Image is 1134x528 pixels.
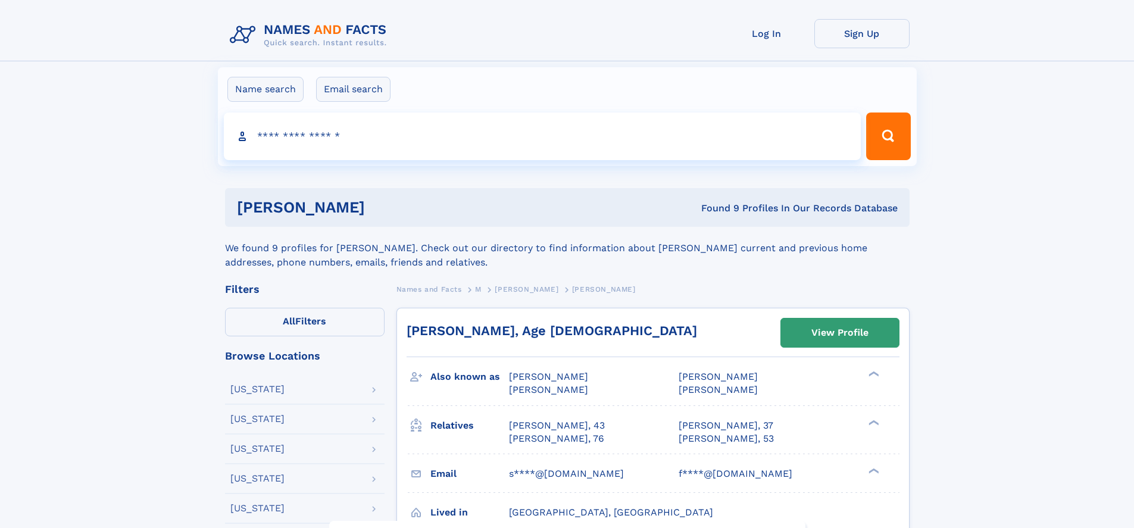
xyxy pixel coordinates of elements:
[679,384,758,395] span: [PERSON_NAME]
[719,19,814,48] a: Log In
[509,507,713,518] span: [GEOGRAPHIC_DATA], [GEOGRAPHIC_DATA]
[230,474,285,483] div: [US_STATE]
[230,504,285,513] div: [US_STATE]
[430,502,509,523] h3: Lived in
[509,432,604,445] a: [PERSON_NAME], 76
[225,351,385,361] div: Browse Locations
[430,464,509,484] h3: Email
[495,282,558,296] a: [PERSON_NAME]
[224,113,861,160] input: search input
[230,414,285,424] div: [US_STATE]
[430,367,509,387] h3: Also known as
[866,418,880,426] div: ❯
[533,202,898,215] div: Found 9 Profiles In Our Records Database
[679,432,774,445] a: [PERSON_NAME], 53
[225,284,385,295] div: Filters
[811,319,869,346] div: View Profile
[814,19,910,48] a: Sign Up
[495,285,558,293] span: [PERSON_NAME]
[283,315,295,327] span: All
[781,318,899,347] a: View Profile
[475,285,482,293] span: M
[316,77,391,102] label: Email search
[866,467,880,474] div: ❯
[679,419,773,432] a: [PERSON_NAME], 37
[866,370,880,378] div: ❯
[225,227,910,270] div: We found 9 profiles for [PERSON_NAME]. Check out our directory to find information about [PERSON_...
[509,419,605,432] a: [PERSON_NAME], 43
[509,371,588,382] span: [PERSON_NAME]
[407,323,697,338] a: [PERSON_NAME], Age [DEMOGRAPHIC_DATA]
[227,77,304,102] label: Name search
[572,285,636,293] span: [PERSON_NAME]
[679,371,758,382] span: [PERSON_NAME]
[509,384,588,395] span: [PERSON_NAME]
[230,385,285,394] div: [US_STATE]
[225,19,396,51] img: Logo Names and Facts
[866,113,910,160] button: Search Button
[430,415,509,436] h3: Relatives
[237,200,533,215] h1: [PERSON_NAME]
[225,308,385,336] label: Filters
[230,444,285,454] div: [US_STATE]
[475,282,482,296] a: M
[396,282,462,296] a: Names and Facts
